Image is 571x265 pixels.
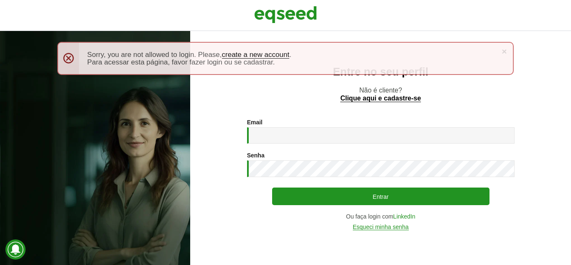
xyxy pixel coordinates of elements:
label: Senha [247,152,265,158]
label: Email [247,119,263,125]
button: Entrar [272,188,489,205]
a: Esqueci minha senha [353,224,409,230]
li: Para acessar esta página, favor fazer login ou se cadastrar. [87,59,497,66]
div: Ou faça login com [247,214,515,220]
a: × [502,47,507,56]
p: Não é cliente? [207,86,554,102]
li: Sorry, you are not allowed to login. Please, . [87,51,497,59]
a: Clique aqui e cadastre-se [340,95,421,102]
img: EqSeed Logo [254,4,317,25]
a: create a new account [222,51,290,59]
a: LinkedIn [393,214,416,220]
